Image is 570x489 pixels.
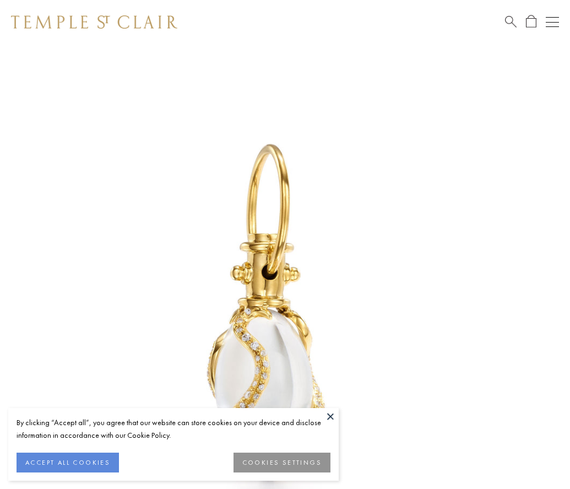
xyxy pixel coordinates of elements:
[546,15,559,29] button: Open navigation
[17,416,330,442] div: By clicking “Accept all”, you agree that our website can store cookies on your device and disclos...
[234,453,330,472] button: COOKIES SETTINGS
[505,15,517,29] a: Search
[17,453,119,472] button: ACCEPT ALL COOKIES
[11,15,177,29] img: Temple St. Clair
[526,15,536,29] a: Open Shopping Bag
